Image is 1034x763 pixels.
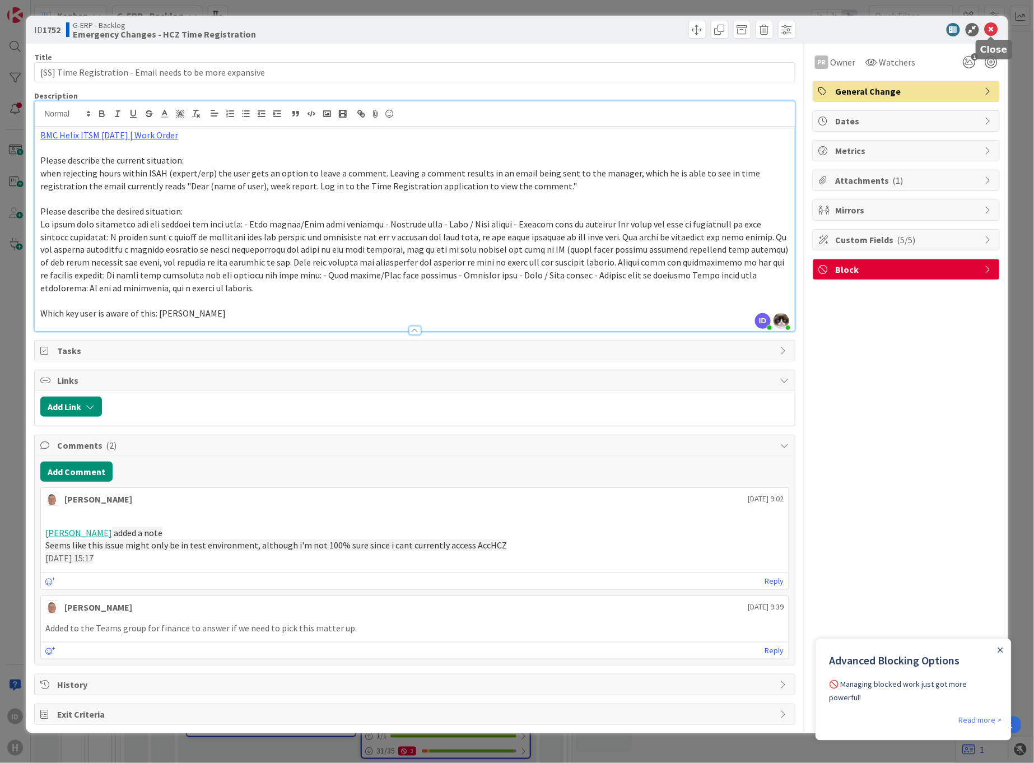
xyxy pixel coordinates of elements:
span: [DATE] 9:39 [748,601,784,613]
p: Added to the Teams group for finance to answer if we need to pick this matter up. [45,622,784,635]
img: lD [45,492,59,506]
span: ( 1 ) [893,175,903,186]
span: Dates [836,114,979,128]
a: [PERSON_NAME] [45,527,112,538]
span: Tasks [57,344,775,357]
span: Custom Fields [836,233,979,246]
span: Support [24,2,51,15]
span: Description [34,91,78,101]
span: General Change [836,85,979,98]
button: Add Comment [40,462,113,482]
img: cF1764xS6KQF0UDQ8Ib5fgQIGsMebhp9.jfif [774,313,789,329]
div: [PERSON_NAME] [64,601,132,614]
span: Please describe the desired situation: [40,206,183,217]
span: ( 5/5 ) [897,234,916,245]
span: Links [57,374,775,387]
span: Comments [57,439,775,452]
a: BMC Helix ITSM [DATE] | Work Order [40,129,178,141]
span: Mirrors [836,203,979,217]
iframe: UserGuiding Product Updates Slide Out [816,639,1012,741]
b: Emergency Changes - HCZ Time Registration [73,30,256,39]
div: PR [815,55,828,69]
span: Which key user is aware of this: [PERSON_NAME] [40,308,226,319]
span: History [57,678,775,691]
h5: Close [980,44,1008,55]
label: Title [34,52,52,62]
span: Watchers [879,55,916,69]
a: Reply [765,574,784,588]
span: ID [755,313,771,329]
img: lD [45,601,59,614]
span: [DATE] 9:02 [748,493,784,505]
span: when rejecting hours within ISAH (expert/erp) the user gets an option to leave a comment. Leaving... [40,168,762,192]
span: Block [836,263,979,276]
span: Owner [831,55,856,69]
input: type card name here... [34,62,795,82]
button: Add Link [40,397,102,417]
div: [PERSON_NAME] [64,492,132,506]
span: Please describe the current situation: [40,155,184,166]
span: Seems like this issue might only be in test environment, although i'm not 100% sure since i cant ... [45,539,507,551]
span: Attachments [836,174,979,187]
span: Lo ipsum dolo sitametco adi eli seddoei tem inci utla: - Etdo magnaa/Enim admi veniamqu - Nostrud... [40,218,790,294]
span: 1 [971,53,979,61]
span: Exit Criteria [57,708,775,721]
span: G-ERP - Backlog [73,21,256,30]
a: Reply [765,644,784,658]
span: ( 2 ) [106,440,117,451]
span: Metrics [836,144,979,157]
span: [DATE] 15:17 [45,552,94,564]
span: added a note [114,527,162,538]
